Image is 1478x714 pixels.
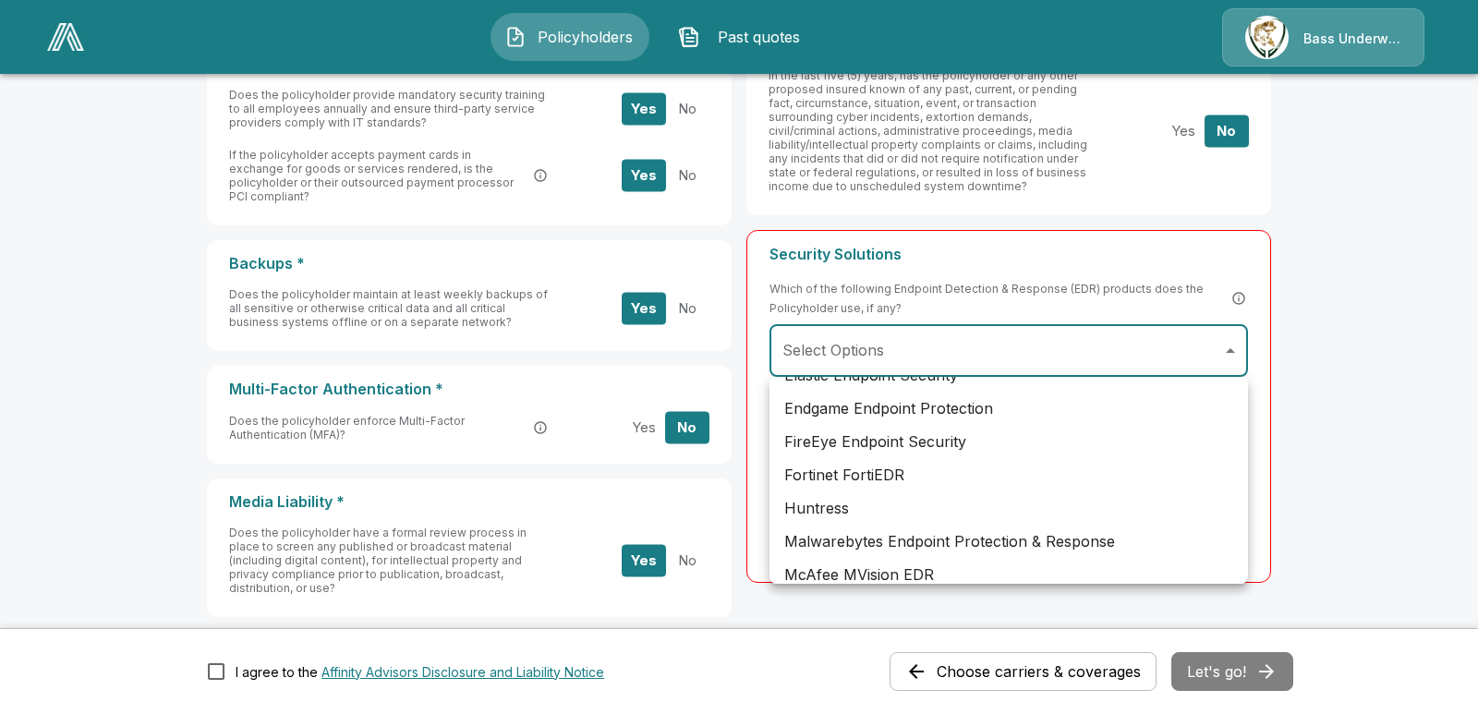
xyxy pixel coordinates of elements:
li: Malwarebytes Endpoint Protection & Response [769,525,1248,558]
li: Endgame Endpoint Protection [769,392,1248,425]
li: FireEye Endpoint Security [769,425,1248,458]
li: Fortinet FortiEDR [769,458,1248,491]
li: Huntress [769,491,1248,525]
li: McAfee MVision EDR [769,558,1248,591]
